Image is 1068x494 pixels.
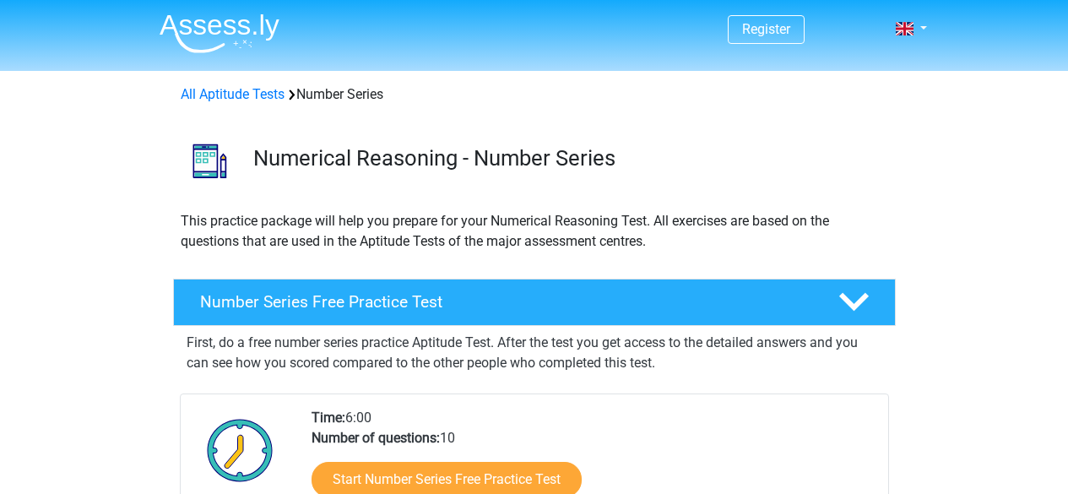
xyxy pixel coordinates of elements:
[198,408,283,492] img: Clock
[187,333,882,373] p: First, do a free number series practice Aptitude Test. After the test you get access to the detai...
[174,125,246,197] img: number series
[166,279,903,326] a: Number Series Free Practice Test
[312,430,440,446] b: Number of questions:
[160,14,279,53] img: Assessly
[181,211,888,252] p: This practice package will help you prepare for your Numerical Reasoning Test. All exercises are ...
[174,84,895,105] div: Number Series
[312,410,345,426] b: Time:
[200,292,811,312] h4: Number Series Free Practice Test
[181,86,285,102] a: All Aptitude Tests
[742,21,790,37] a: Register
[253,145,882,171] h3: Numerical Reasoning - Number Series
